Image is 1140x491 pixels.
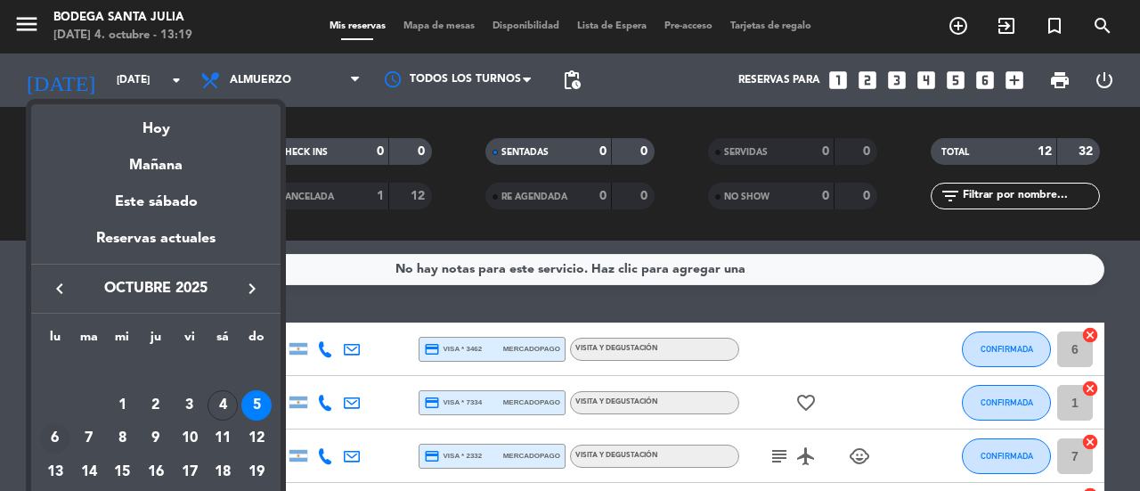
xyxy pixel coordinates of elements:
td: 15 de octubre de 2025 [105,455,139,489]
div: 8 [107,423,137,454]
div: 10 [175,423,205,454]
td: 14 de octubre de 2025 [72,455,106,489]
td: 13 de octubre de 2025 [38,455,72,489]
td: 12 de octubre de 2025 [240,421,273,455]
th: sábado [207,327,240,355]
div: 5 [241,390,272,421]
td: 2 de octubre de 2025 [139,389,173,422]
td: 9 de octubre de 2025 [139,421,173,455]
div: Reservas actuales [31,227,281,264]
div: Hoy [31,104,281,141]
td: OCT. [38,355,273,389]
i: keyboard_arrow_left [49,278,70,299]
td: 16 de octubre de 2025 [139,455,173,489]
th: lunes [38,327,72,355]
div: 7 [74,423,104,454]
button: keyboard_arrow_left [44,277,76,300]
div: 13 [40,457,70,487]
td: 18 de octubre de 2025 [207,455,240,489]
td: 19 de octubre de 2025 [240,455,273,489]
th: domingo [240,327,273,355]
td: 17 de octubre de 2025 [173,455,207,489]
div: 17 [175,457,205,487]
div: 14 [74,457,104,487]
div: Mañana [31,141,281,177]
th: jueves [139,327,173,355]
td: 11 de octubre de 2025 [207,421,240,455]
td: 5 de octubre de 2025 [240,389,273,422]
div: 11 [208,423,238,454]
td: 7 de octubre de 2025 [72,421,106,455]
td: 6 de octubre de 2025 [38,421,72,455]
td: 10 de octubre de 2025 [173,421,207,455]
span: octubre 2025 [76,277,236,300]
div: 15 [107,457,137,487]
button: keyboard_arrow_right [236,277,268,300]
div: 19 [241,457,272,487]
div: 6 [40,423,70,454]
td: 1 de octubre de 2025 [105,389,139,422]
i: keyboard_arrow_right [241,278,263,299]
div: 9 [141,423,171,454]
div: 1 [107,390,137,421]
td: 4 de octubre de 2025 [207,389,240,422]
td: 3 de octubre de 2025 [173,389,207,422]
div: 2 [141,390,171,421]
th: miércoles [105,327,139,355]
div: 4 [208,390,238,421]
div: 18 [208,457,238,487]
th: viernes [173,327,207,355]
th: martes [72,327,106,355]
td: 8 de octubre de 2025 [105,421,139,455]
div: 3 [175,390,205,421]
div: Este sábado [31,177,281,227]
div: 16 [141,457,171,487]
div: 12 [241,423,272,454]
